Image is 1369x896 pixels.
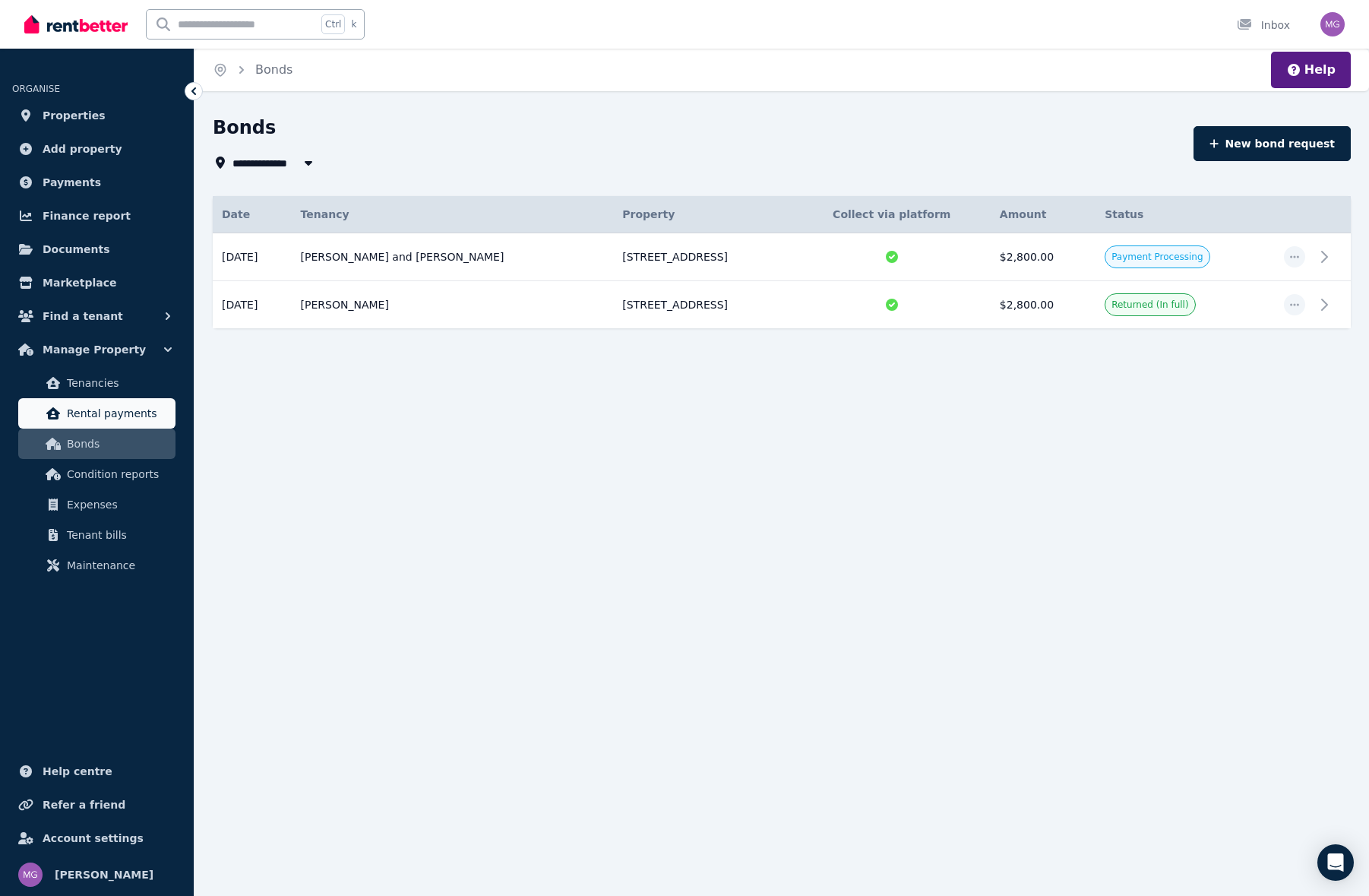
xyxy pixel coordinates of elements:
a: Bonds [18,429,175,459]
span: Marketplace [43,274,116,292]
td: $2,800.00 [991,233,1096,281]
span: Condition reports [67,465,169,483]
a: Finance report [12,201,182,231]
th: Amount [991,196,1096,233]
span: Help centre [43,762,112,780]
a: Help centre [12,756,182,787]
span: Returned (In full) [1111,299,1188,311]
span: Payments [43,173,101,192]
span: ORGANISE [12,84,60,94]
span: Documents [43,240,110,258]
span: Expenses [67,495,169,514]
span: Finance report [43,207,131,225]
a: Refer a friend [12,790,182,820]
td: [PERSON_NAME] [292,281,614,329]
a: Expenses [18,489,175,520]
button: Manage Property [12,334,182,365]
button: New bond request [1194,126,1351,161]
button: Find a tenant [12,301,182,331]
span: Add property [43,140,122,158]
td: [PERSON_NAME] and [PERSON_NAME] [292,233,614,281]
th: Status [1096,196,1275,233]
a: Payments [12,167,182,198]
h1: Bonds [213,116,276,140]
th: Collect via platform [793,196,991,233]
span: Payment Processing [1111,251,1203,263]
span: k [351,18,356,30]
img: Mark Grolimund [18,863,43,887]
button: Help [1286,61,1336,79]
nav: Breadcrumb [194,49,311,91]
span: Find a tenant [43,307,123,325]
a: Condition reports [18,459,175,489]
span: Properties [43,106,106,125]
a: Add property [12,134,182,164]
a: Marketplace [12,268,182,298]
td: $2,800.00 [991,281,1096,329]
a: Maintenance [18,550,175,581]
a: Tenant bills [18,520,175,550]
span: [DATE] [222,297,258,312]
span: Account settings [43,829,144,847]
span: [PERSON_NAME] [55,866,153,884]
span: [DATE] [222,249,258,264]
span: Manage Property [43,340,146,359]
a: Tenancies [18,368,175,398]
span: Ctrl [321,14,345,34]
span: Bonds [255,61,292,79]
span: Tenant bills [67,526,169,544]
span: Date [222,207,250,222]
span: Maintenance [67,556,169,575]
img: Mark Grolimund [1320,12,1345,36]
a: Documents [12,234,182,264]
span: Refer a friend [43,796,125,814]
div: Open Intercom Messenger [1317,844,1354,881]
span: Bonds [67,435,169,453]
td: [STREET_ADDRESS] [613,233,792,281]
th: Property [613,196,792,233]
a: Properties [12,100,182,131]
img: RentBetter [24,13,128,36]
td: [STREET_ADDRESS] [613,281,792,329]
span: Tenancies [67,374,169,392]
a: Rental payments [18,398,175,429]
div: Inbox [1237,17,1290,33]
span: Rental payments [67,404,169,423]
th: Tenancy [292,196,614,233]
a: Account settings [12,823,182,853]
